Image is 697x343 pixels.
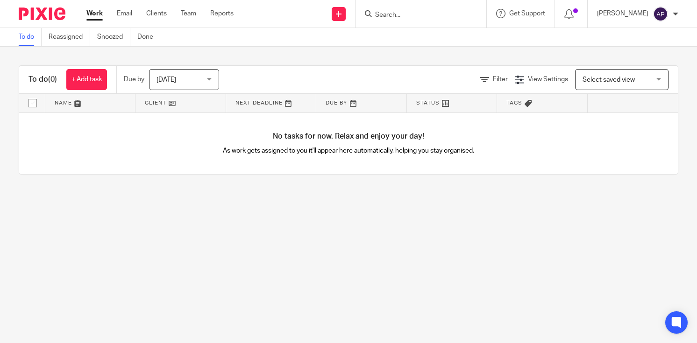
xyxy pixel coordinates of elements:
[137,28,160,46] a: Done
[210,9,234,18] a: Reports
[528,76,568,83] span: View Settings
[583,77,635,83] span: Select saved view
[374,11,458,20] input: Search
[181,9,196,18] a: Team
[493,76,508,83] span: Filter
[117,9,132,18] a: Email
[597,9,648,18] p: [PERSON_NAME]
[48,76,57,83] span: (0)
[97,28,130,46] a: Snoozed
[124,75,144,84] p: Due by
[86,9,103,18] a: Work
[146,9,167,18] a: Clients
[19,132,678,141] h4: No tasks for now. Relax and enjoy your day!
[28,75,57,84] h1: To do
[506,100,522,105] span: Tags
[66,69,107,90] a: + Add task
[49,28,90,46] a: Reassigned
[653,7,668,21] img: svg%3E
[19,28,42,46] a: To do
[156,77,176,83] span: [DATE]
[509,10,545,17] span: Get Support
[19,7,65,20] img: Pixie
[184,146,513,155] p: As work gets assigned to you it'll appear here automatically, helping you stay organised.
